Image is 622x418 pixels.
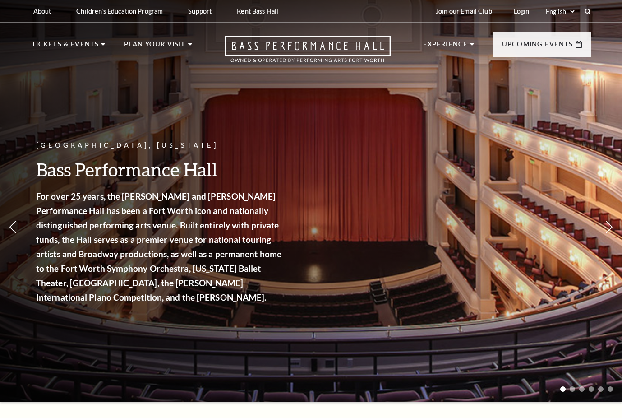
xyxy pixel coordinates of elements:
p: Upcoming Events [502,39,573,55]
p: Support [188,7,212,15]
h3: Bass Performance Hall [36,158,284,181]
p: About [33,7,51,15]
p: Plan Your Visit [124,39,186,55]
select: Select: [544,7,576,16]
p: Experience [423,39,468,55]
p: Children's Education Program [76,7,163,15]
p: Rent Bass Hall [237,7,278,15]
p: [GEOGRAPHIC_DATA], [US_STATE] [36,140,284,151]
p: Tickets & Events [32,39,99,55]
strong: For over 25 years, the [PERSON_NAME] and [PERSON_NAME] Performance Hall has been a Fort Worth ico... [36,191,281,302]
